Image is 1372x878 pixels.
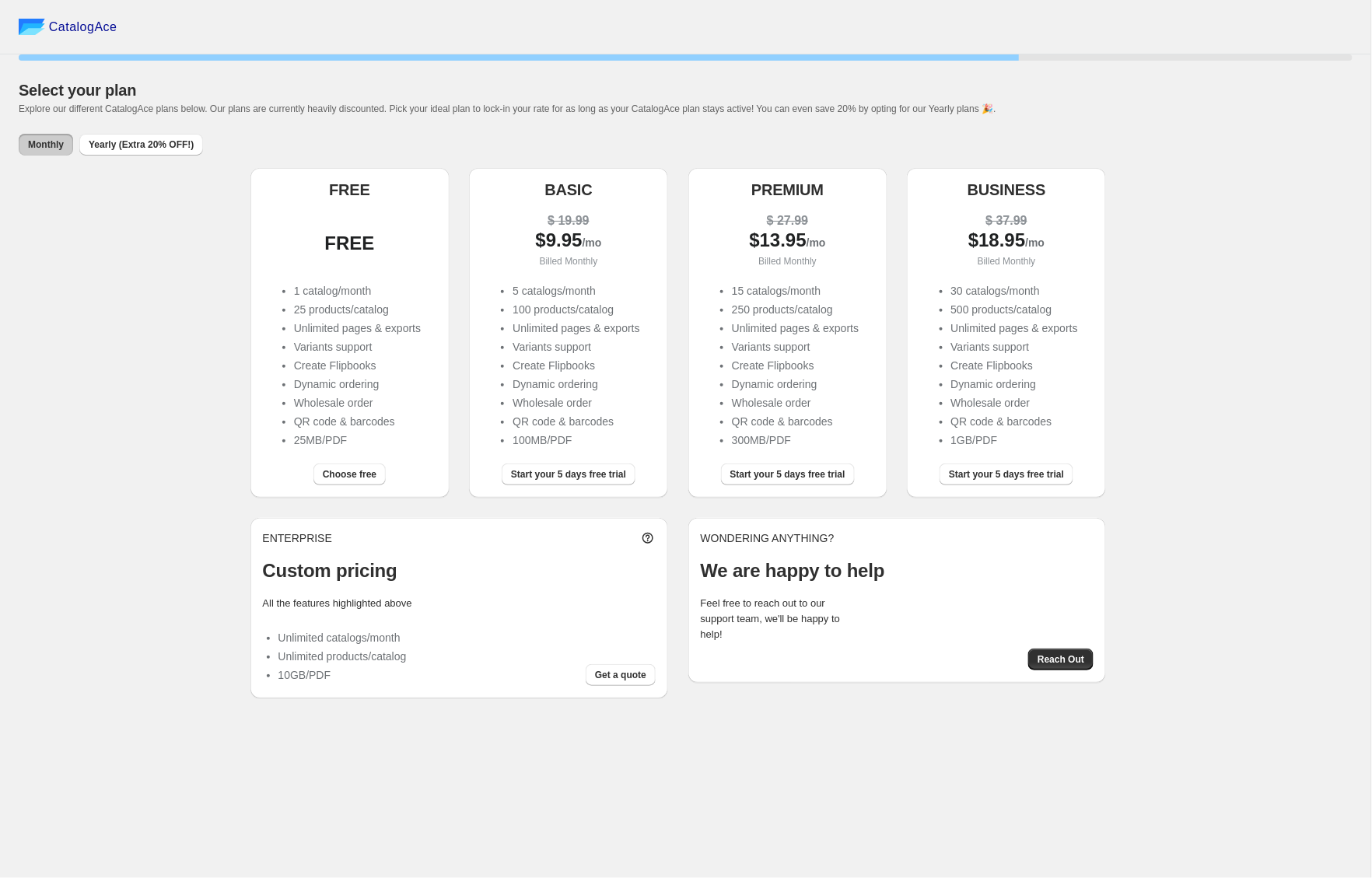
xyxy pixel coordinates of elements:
[323,468,376,481] span: Choose free
[481,213,656,229] div: $ 19.99
[721,463,855,485] button: Start your 5 days free trial
[732,395,859,411] li: Wholesale order
[1038,653,1084,666] span: Reach Out
[278,649,407,664] li: Unlimited products/catalog
[19,103,996,114] span: Explore our different CatalogAce plans below. Our plans are currently heavily discounted. Pick yo...
[701,530,1094,546] p: WONDERING ANYTHING?
[513,432,639,448] li: 100MB/PDF
[732,339,859,355] li: Variants support
[701,254,875,269] p: Billed Monthly
[949,468,1064,481] span: Start your 5 days free trial
[263,597,412,609] label: All the features highlighted above
[28,138,64,151] span: Monthly
[513,320,639,336] li: Unlimited pages & exports
[294,320,421,336] li: Unlimited pages & exports
[294,339,421,355] li: Variants support
[701,596,856,642] p: Feel free to reach out to our support team, we'll be happy to help!
[919,233,1094,250] div: $ 18.95
[1028,649,1094,670] button: Reach Out
[263,558,656,583] p: Custom pricing
[807,236,826,249] span: /mo
[513,339,639,355] li: Variants support
[951,358,1078,373] li: Create Flipbooks
[732,376,859,392] li: Dynamic ordering
[701,213,875,229] div: $ 27.99
[919,254,1094,269] p: Billed Monthly
[502,463,635,485] button: Start your 5 days free trial
[19,19,45,35] img: catalog ace
[278,630,407,645] li: Unlimited catalogs/month
[583,236,602,249] span: /mo
[732,302,859,317] li: 250 products/catalog
[586,664,656,686] button: Get a quote
[513,395,639,411] li: Wholesale order
[951,320,1078,336] li: Unlimited pages & exports
[294,414,421,429] li: QR code & barcodes
[513,302,639,317] li: 100 products/catalog
[49,19,117,35] span: CatalogAce
[481,254,656,269] p: Billed Monthly
[544,180,592,199] h5: BASIC
[513,414,639,429] li: QR code & barcodes
[294,358,421,373] li: Create Flipbooks
[919,213,1094,229] div: $ 37.99
[732,432,859,448] li: 300MB/PDF
[951,432,1078,448] li: 1GB/PDF
[19,134,73,156] button: Monthly
[951,395,1078,411] li: Wholesale order
[513,283,639,299] li: 5 catalogs/month
[1026,236,1045,249] span: /mo
[732,358,859,373] li: Create Flipbooks
[968,180,1046,199] h5: BUSINESS
[19,82,136,99] span: Select your plan
[951,376,1078,392] li: Dynamic ordering
[513,358,639,373] li: Create Flipbooks
[481,233,656,250] div: $ 9.95
[751,180,824,199] h5: PREMIUM
[89,138,194,151] span: Yearly (Extra 20% OFF!)
[732,414,859,429] li: QR code & barcodes
[294,432,421,448] li: 25MB/PDF
[263,236,437,251] div: FREE
[294,283,421,299] li: 1 catalog/month
[951,414,1078,429] li: QR code & barcodes
[951,283,1078,299] li: 30 catalogs/month
[263,530,332,546] p: ENTERPRISE
[730,468,845,481] span: Start your 5 days free trial
[595,669,646,681] span: Get a quote
[294,302,421,317] li: 25 products/catalog
[951,339,1078,355] li: Variants support
[79,134,203,156] button: Yearly (Extra 20% OFF!)
[313,463,386,485] button: Choose free
[732,320,859,336] li: Unlimited pages & exports
[511,468,626,481] span: Start your 5 days free trial
[732,283,859,299] li: 15 catalogs/month
[278,667,407,683] li: 10GB/PDF
[329,180,370,199] h5: FREE
[951,302,1078,317] li: 500 products/catalog
[294,376,421,392] li: Dynamic ordering
[940,463,1073,485] button: Start your 5 days free trial
[701,233,875,250] div: $ 13.95
[513,376,639,392] li: Dynamic ordering
[701,558,1094,583] p: We are happy to help
[294,395,421,411] li: Wholesale order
